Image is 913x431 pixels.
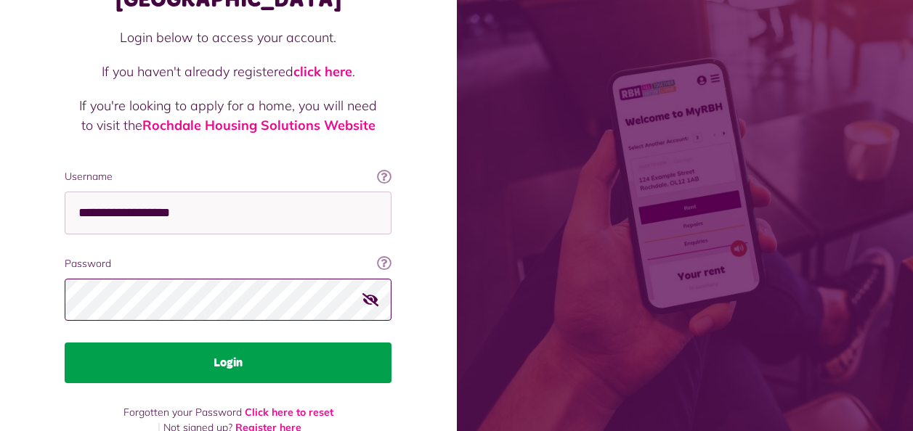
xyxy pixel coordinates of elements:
a: Click here to reset [245,406,333,419]
span: Forgotten your Password [123,406,242,419]
a: click here [293,63,352,80]
p: If you're looking to apply for a home, you will need to visit the [79,96,377,135]
button: Login [65,342,391,383]
p: If you haven't already registered . [79,62,377,81]
label: Username [65,169,391,184]
p: Login below to access your account. [79,28,377,47]
label: Password [65,256,391,271]
a: Rochdale Housing Solutions Website [142,117,376,134]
